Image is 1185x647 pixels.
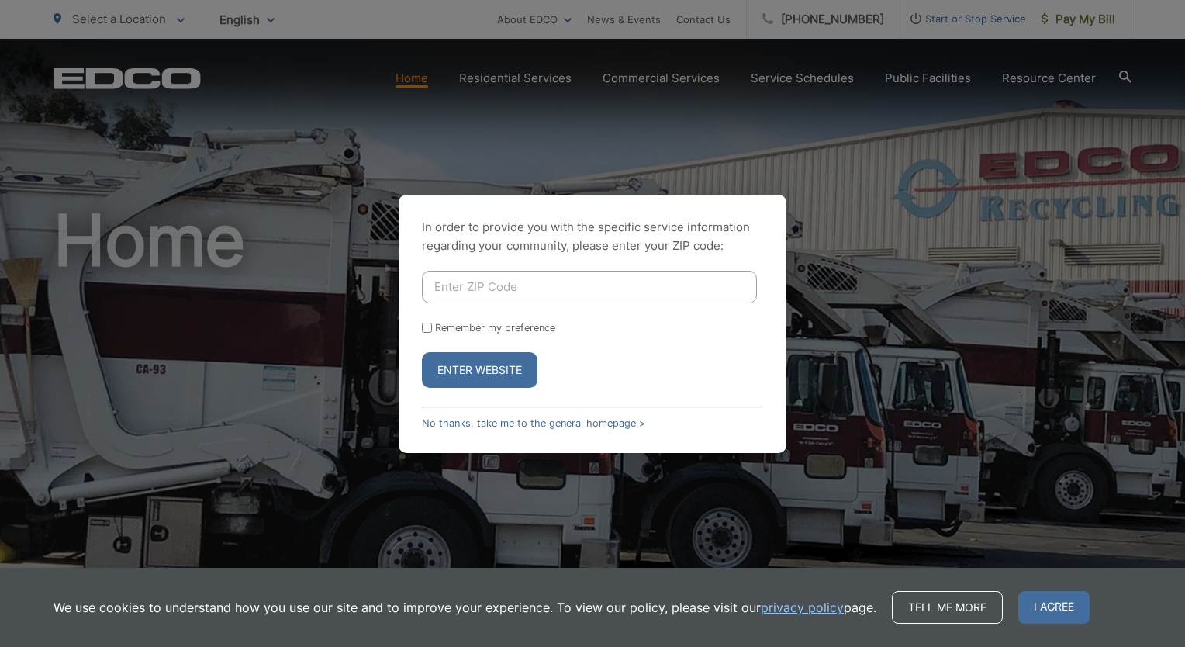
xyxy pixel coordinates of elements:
a: privacy policy [761,598,844,617]
a: No thanks, take me to the general homepage > [422,417,645,429]
label: Remember my preference [435,322,555,334]
p: We use cookies to understand how you use our site and to improve your experience. To view our pol... [54,598,876,617]
input: Enter ZIP Code [422,271,757,303]
a: Tell me more [892,591,1003,624]
span: I agree [1018,591,1090,624]
p: In order to provide you with the specific service information regarding your community, please en... [422,218,763,255]
button: Enter Website [422,352,537,388]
